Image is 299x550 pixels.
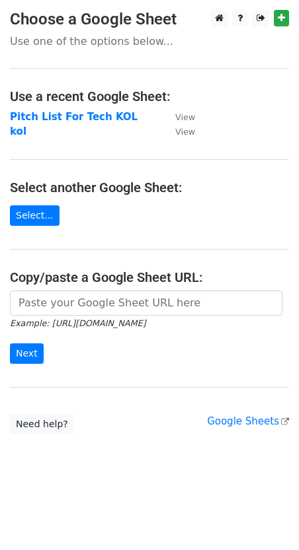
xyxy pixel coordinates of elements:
[10,111,138,123] a: Pitch List For Tech KOL
[10,34,289,48] p: Use one of the options below...
[162,125,195,137] a: View
[175,112,195,122] small: View
[10,205,60,226] a: Select...
[175,127,195,137] small: View
[10,343,44,364] input: Next
[10,318,146,328] small: Example: [URL][DOMAIN_NAME]
[10,414,74,434] a: Need help?
[10,88,289,104] h4: Use a recent Google Sheet:
[207,415,289,427] a: Google Sheets
[10,269,289,285] h4: Copy/paste a Google Sheet URL:
[162,111,195,123] a: View
[10,291,282,316] input: Paste your Google Sheet URL here
[10,180,289,195] h4: Select another Google Sheet:
[10,125,26,137] a: kol
[10,10,289,29] h3: Choose a Google Sheet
